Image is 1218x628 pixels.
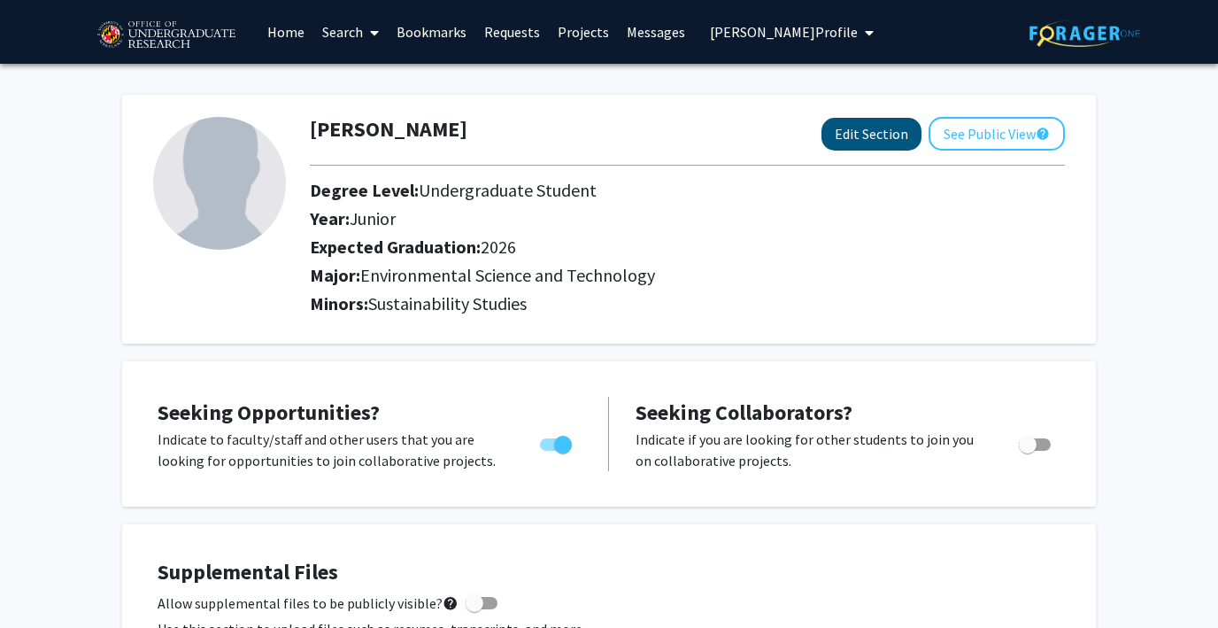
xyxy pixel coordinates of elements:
[481,236,516,258] span: 2026
[1036,123,1050,144] mat-icon: help
[158,593,459,614] span: Allow supplemental files to be publicly visible?
[153,117,286,250] img: Profile Picture
[549,1,618,63] a: Projects
[419,179,597,201] span: Undergraduate Student
[158,399,380,426] span: Seeking Opportunities?
[443,593,459,614] mat-icon: help
[1012,429,1060,455] div: Toggle
[310,236,942,258] h2: Expected Graduation:
[310,293,1065,314] h2: Minors:
[821,118,921,151] button: Edit Section
[158,560,1060,585] h4: Supplemental Files
[1029,19,1140,47] img: ForagerOne Logo
[313,1,388,63] a: Search
[636,429,985,471] p: Indicate if you are looking for other students to join you on collaborative projects.
[91,13,241,58] img: University of Maryland Logo
[258,1,313,63] a: Home
[310,117,467,143] h1: [PERSON_NAME]
[475,1,549,63] a: Requests
[368,292,527,314] span: Sustainability Studies
[13,548,75,615] iframe: Chat
[636,399,852,426] span: Seeking Collaborators?
[158,429,506,471] p: Indicate to faculty/staff and other users that you are looking for opportunities to join collabor...
[388,1,475,63] a: Bookmarks
[710,23,858,41] span: [PERSON_NAME] Profile
[360,264,655,286] span: Environmental Science and Technology
[310,180,942,201] h2: Degree Level:
[618,1,694,63] a: Messages
[310,265,1065,286] h2: Major:
[350,207,396,229] span: Junior
[533,429,582,455] div: Toggle
[929,117,1065,151] button: See Public View
[310,208,942,229] h2: Year:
